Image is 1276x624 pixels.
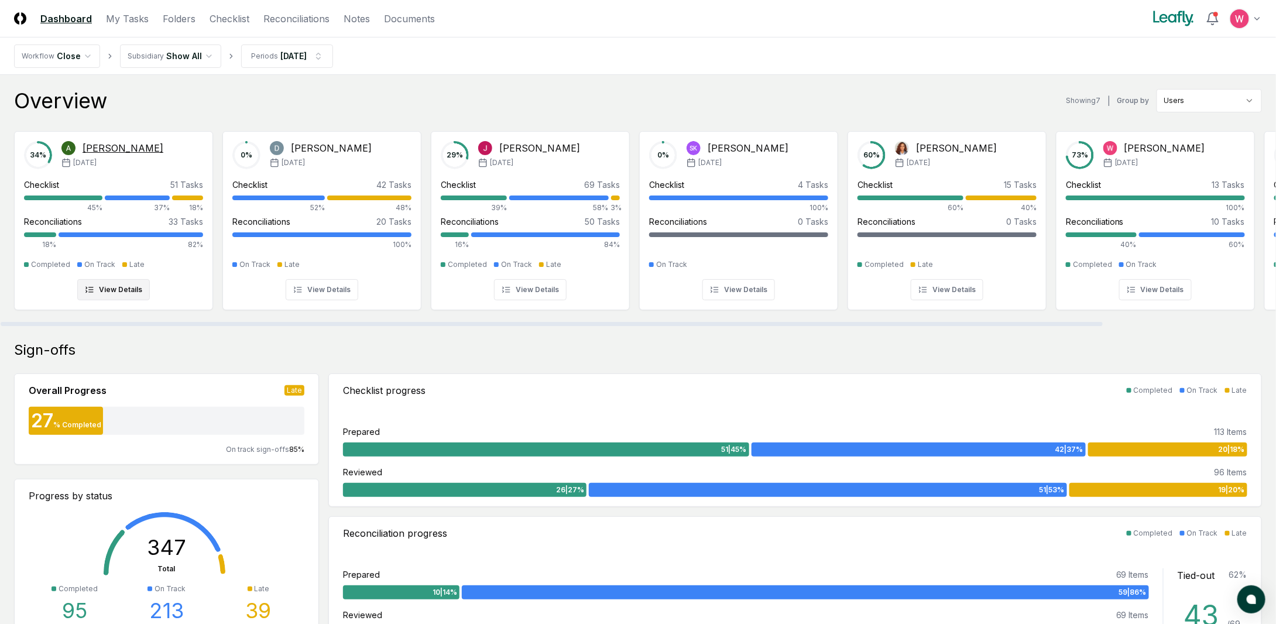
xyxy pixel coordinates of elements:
a: 60%Tasha Lane[PERSON_NAME][DATE]Checklist15 Tasks60%40%Reconciliations0 TasksCompletedLateView De... [848,122,1047,310]
img: Donna Jordan [270,141,284,155]
div: Workflow [22,51,54,61]
div: Checklist [649,179,684,191]
div: 69 Tasks [584,179,620,191]
div: Late [284,259,300,270]
div: [PERSON_NAME] [708,141,788,155]
a: 0%SK[PERSON_NAME][DATE]Checklist4 Tasks100%Reconciliations0 TasksOn TrackView Details [639,122,838,310]
div: Checklist [1066,179,1101,191]
button: View Details [77,279,150,300]
div: 62 % [1229,568,1247,582]
button: View Details [286,279,358,300]
div: 84% [471,239,620,250]
span: 19 | 20 % [1219,485,1245,495]
div: 100% [1066,203,1245,213]
div: [PERSON_NAME] [916,141,997,155]
a: Dashboard [40,12,92,26]
img: Logo [14,12,26,25]
span: [DATE] [282,157,305,168]
button: atlas-launcher [1237,585,1265,613]
img: Leafly logo [1151,9,1196,28]
div: Reconciliations [232,215,290,228]
div: Checklist [24,179,59,191]
div: 100% [649,203,828,213]
a: Reconciliations [263,12,330,26]
a: Notes [344,12,370,26]
span: On track sign-offs [226,445,289,454]
div: 10 Tasks [1212,215,1245,228]
span: 59 | 86 % [1119,587,1147,598]
div: 60% [1139,239,1245,250]
div: 95 [62,599,87,622]
div: Completed [59,584,98,594]
div: 13 Tasks [1212,179,1245,191]
a: Checklist [210,12,249,26]
a: 0%Donna Jordan[PERSON_NAME][DATE]Checklist42 Tasks52%48%Reconciliations20 Tasks100%On TrackLateVi... [222,122,421,310]
div: Completed [1134,528,1173,539]
div: 60% [857,203,963,213]
div: [PERSON_NAME] [499,141,580,155]
div: 42 Tasks [376,179,411,191]
div: 69 Items [1116,568,1149,581]
button: View Details [494,279,567,300]
div: Progress by status [29,489,304,503]
div: Late [1232,385,1247,396]
div: 3% [611,203,620,213]
div: Completed [31,259,70,270]
div: Subsidiary [128,51,164,61]
div: On Track [656,259,687,270]
div: Checklist [857,179,893,191]
button: View Details [1119,279,1192,300]
div: Late [1232,528,1247,539]
div: Late [546,259,561,270]
div: 96 Items [1215,466,1247,478]
div: | [1107,95,1110,107]
div: 50 Tasks [585,215,620,228]
div: Reviewed [343,609,382,621]
div: 37% [105,203,170,213]
span: [DATE] [490,157,513,168]
div: Checklist [441,179,476,191]
a: 34%Annie Khederlarian[PERSON_NAME][DATE]Checklist51 Tasks45%37%18%Reconciliations33 Tasks18%82%Co... [14,122,213,310]
a: Folders [163,12,195,26]
div: Overview [14,89,107,112]
a: Checklist progressCompletedOn TrackLatePrepared113 Items51|45%42|37%20|18%Reviewed96 Items26|27%5... [328,373,1262,507]
div: Overall Progress [29,383,107,397]
div: 20 Tasks [376,215,411,228]
div: 51 Tasks [170,179,203,191]
button: Periods[DATE] [241,44,333,68]
div: Completed [1073,259,1112,270]
label: Group by [1117,97,1150,104]
div: On Track [84,259,115,270]
img: Walter Varela [1103,141,1117,155]
img: John Falbo [478,141,492,155]
div: [DATE] [280,50,307,62]
div: 40% [1066,239,1137,250]
span: [DATE] [1115,157,1138,168]
div: 113 Items [1215,426,1247,438]
div: Reconciliations [1066,215,1124,228]
a: 29%John Falbo[PERSON_NAME][DATE]Checklist69 Tasks39%58%3%Reconciliations50 Tasks16%84%CompletedOn... [431,122,630,310]
div: Reconciliation progress [343,526,447,540]
span: SK [690,144,698,153]
div: On Track [1187,528,1218,539]
div: Showing 7 [1066,95,1100,106]
div: Completed [865,259,904,270]
span: 85 % [289,445,304,454]
div: Completed [1134,385,1173,396]
div: 45% [24,203,102,213]
div: 69 Items [1116,609,1149,621]
img: Tasha Lane [895,141,909,155]
span: 10 | 14 % [433,587,457,598]
div: Checklist progress [343,383,426,397]
div: 0 Tasks [1006,215,1037,228]
div: On Track [1126,259,1157,270]
div: 33 Tasks [169,215,203,228]
button: View Details [702,279,775,300]
div: Late [284,385,304,396]
div: 27 [29,412,53,430]
div: 18% [172,203,203,213]
div: 15 Tasks [1004,179,1037,191]
div: 16% [441,239,469,250]
div: Late [255,584,270,594]
button: View Details [911,279,983,300]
